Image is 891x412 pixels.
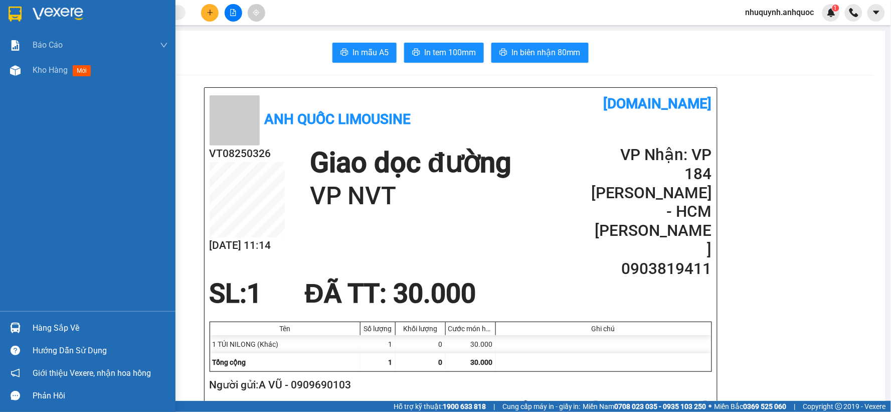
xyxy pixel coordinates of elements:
button: printerIn biên nhận 80mm [491,43,589,63]
span: 30.000 [471,358,493,366]
div: Tên [213,325,358,333]
span: ĐÃ TT : 30.000 [305,278,476,309]
div: Cước món hàng [448,325,493,333]
button: aim [248,4,265,22]
span: 0 [439,358,443,366]
span: 1 [389,358,393,366]
strong: 0708 023 035 - 0935 103 250 [615,402,706,410]
div: Hướng dẫn sử dụng [33,343,168,358]
span: In tem 100mm [424,46,476,59]
span: Nhận: [96,10,120,20]
div: BS HIỀN [9,33,89,45]
span: Miền Bắc [715,401,787,412]
button: caret-down [867,4,885,22]
span: 1 [247,278,262,309]
img: phone-icon [849,8,858,17]
strong: 0369 525 060 [744,402,787,410]
span: Báo cáo [33,39,63,51]
span: printer [340,48,348,58]
sup: 1 [832,5,839,12]
span: Gửi: [9,10,24,20]
span: aim [253,9,260,16]
strong: 1900 633 818 [443,402,486,410]
div: VP 108 [PERSON_NAME] [9,9,89,33]
h2: 0903819411 [591,259,711,279]
h2: Người gửi: A VŨ - 0909690103 [210,377,708,393]
span: printer [499,48,507,58]
span: Miền Nam [583,401,706,412]
span: caret-down [872,8,881,17]
b: Anh Quốc Limousine [265,111,411,127]
span: printer [412,48,420,58]
span: In mẫu A5 [352,46,389,59]
img: logo-vxr [9,7,22,22]
span: message [11,391,20,400]
img: solution-icon [10,40,21,51]
div: 0792833777 [9,45,89,59]
div: Ghi chú [498,325,709,333]
div: VP 18 [PERSON_NAME][GEOGRAPHIC_DATA] - [GEOGRAPHIC_DATA] [96,9,198,69]
img: warehouse-icon [10,323,21,333]
div: Phản hồi [33,388,168,403]
span: down [160,41,168,49]
h2: VP Nhận: VP 184 [PERSON_NAME] - HCM [591,146,711,221]
div: 1 [361,335,396,353]
div: 0 [396,335,446,353]
span: SL: [210,278,247,309]
button: file-add [225,4,242,22]
div: Hàng sắp về [33,321,168,336]
h1: Giao dọc đường [310,146,511,180]
span: copyright [835,403,842,410]
div: 1 TÚI NILONG (Khác) [210,335,361,353]
span: Giới thiệu Vexere, nhận hoa hồng [33,367,151,379]
span: 1 [834,5,837,12]
span: Tổng cộng [213,358,246,366]
span: | [493,401,495,412]
button: plus [201,4,219,22]
div: 30.000 [446,335,496,353]
img: icon-new-feature [827,8,836,17]
span: | [794,401,796,412]
span: mới [73,65,91,76]
span: notification [11,368,20,378]
button: printerIn tem 100mm [404,43,484,63]
div: [PERSON_NAME] [96,69,198,81]
div: Khối lượng [398,325,443,333]
h2: [DATE] 11:14 [210,237,285,254]
span: question-circle [11,346,20,355]
h2: VT08250326 [210,146,285,162]
span: file-add [230,9,237,16]
h1: VP NVT [310,180,511,212]
h2: [PERSON_NAME] [591,221,711,259]
img: warehouse-icon [10,65,21,76]
button: printerIn mẫu A5 [332,43,397,63]
span: nhuquynh.anhquoc [738,6,822,19]
span: Hỗ trợ kỹ thuật: [394,401,486,412]
div: Số lượng [363,325,393,333]
span: In biên nhận 80mm [511,46,581,59]
span: ⚪️ [709,404,712,408]
span: Cung cấp máy in - giấy in: [502,401,581,412]
span: Kho hàng [33,65,68,75]
span: plus [207,9,214,16]
b: [DOMAIN_NAME] [604,95,712,112]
